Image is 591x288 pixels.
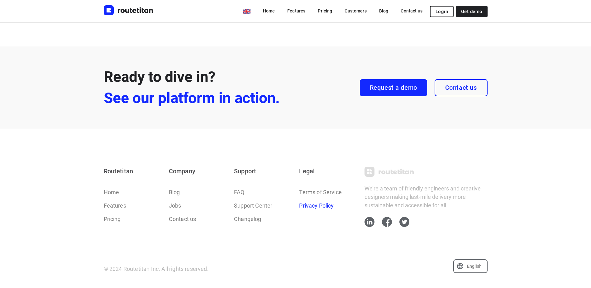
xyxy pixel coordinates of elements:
[340,5,371,17] a: Customers
[430,6,454,17] button: Login
[234,167,292,175] p: Support
[370,84,417,91] span: Request a demo
[299,201,334,210] a: Privacy Policy
[104,215,121,223] a: Pricing
[396,5,427,17] a: Contact us
[104,201,126,210] a: Features
[104,5,154,17] a: Routetitan
[104,188,119,196] a: Home
[258,5,280,17] a: Home
[299,188,341,196] a: Terms of Service
[104,167,161,175] p: Routetitan
[445,84,477,91] span: Contact us
[453,259,488,273] div: English
[169,188,180,196] a: Blog
[169,201,181,210] a: Jobs
[234,215,261,223] a: Changelog
[313,5,337,17] a: Pricing
[436,9,448,14] span: Login
[365,184,488,209] p: We’re a team of friendly engineers and creative designers making last-mile delivery more sustaina...
[169,215,196,223] a: Contact us
[365,167,488,177] a: Routetitan
[234,188,244,196] a: FAQ
[104,265,209,273] p: © 2024 Routetitan Inc. All rights reserved.
[104,5,154,15] img: Routetitan logo
[104,88,280,109] span: See our platform in action.
[282,5,310,17] a: Features
[234,201,272,210] a: Support Center
[456,6,487,17] a: Get demo
[169,167,226,175] p: Company
[467,264,482,269] p: English
[299,167,357,175] p: Legal
[104,68,280,109] b: Ready to dive in?
[365,167,414,177] img: Routetitan grey logo
[435,79,488,96] a: Contact us
[360,79,427,96] a: Request a demo
[461,9,482,14] span: Get demo
[374,5,393,17] a: Blog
